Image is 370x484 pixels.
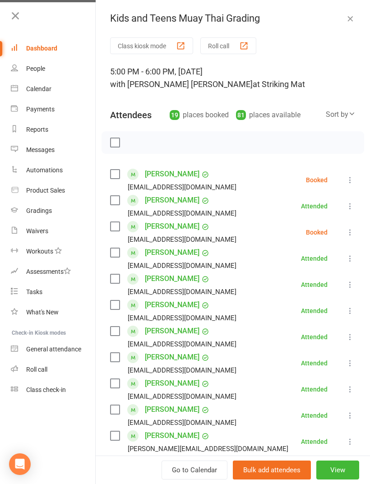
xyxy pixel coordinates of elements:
div: Tasks [26,288,42,295]
div: Attended [301,438,328,445]
a: Payments [11,99,96,120]
div: Product Sales [26,187,65,194]
div: 81 [236,110,246,120]
div: [EMAIL_ADDRESS][DOMAIN_NAME] [128,207,236,219]
div: [EMAIL_ADDRESS][DOMAIN_NAME] [128,181,236,193]
div: Attended [301,308,328,314]
div: Waivers [26,227,48,235]
div: Attended [301,255,328,262]
a: Waivers [11,221,96,241]
a: Roll call [11,360,96,380]
a: Reports [11,120,96,140]
a: [PERSON_NAME] [145,402,199,417]
div: Attended [301,334,328,340]
div: Attended [301,412,328,419]
div: Gradings [26,207,52,214]
a: [PERSON_NAME] [145,193,199,207]
a: Gradings [11,201,96,221]
a: What's New [11,302,96,323]
div: Dashboard [26,45,57,52]
div: [PERSON_NAME][EMAIL_ADDRESS][DOMAIN_NAME] [128,443,288,455]
a: Dashboard [11,38,96,59]
div: [EMAIL_ADDRESS][DOMAIN_NAME] [128,338,236,350]
a: [PERSON_NAME] [145,455,199,469]
button: Class kiosk mode [110,37,193,54]
a: [PERSON_NAME] [145,324,199,338]
span: with [PERSON_NAME] [PERSON_NAME] [110,79,253,89]
div: Assessments [26,268,71,275]
span: at Striking Mat [253,79,305,89]
div: What's New [26,309,59,316]
div: People [26,65,45,72]
a: [PERSON_NAME] [145,350,199,364]
a: Class kiosk mode [11,380,96,400]
button: Bulk add attendees [233,461,311,479]
div: Attended [301,360,328,366]
div: Attended [301,203,328,209]
div: Class check-in [26,386,66,393]
a: Go to Calendar [162,461,227,479]
div: General attendance [26,346,81,353]
a: [PERSON_NAME] [145,429,199,443]
div: places booked [170,109,229,121]
div: Attendees [110,109,152,121]
a: Calendar [11,79,96,99]
button: Roll call [200,37,256,54]
button: View [316,461,359,479]
a: Workouts [11,241,96,262]
div: 5:00 PM - 6:00 PM, [DATE] [110,65,356,91]
div: [EMAIL_ADDRESS][DOMAIN_NAME] [128,417,236,429]
div: Messages [26,146,55,153]
div: Sort by [326,109,356,120]
a: Messages [11,140,96,160]
a: General attendance kiosk mode [11,339,96,360]
div: [EMAIL_ADDRESS][DOMAIN_NAME] [128,260,236,272]
div: 19 [170,110,180,120]
div: Payments [26,106,55,113]
div: Calendar [26,85,51,92]
a: [PERSON_NAME] [145,298,199,312]
div: Workouts [26,248,53,255]
a: [PERSON_NAME] [145,167,199,181]
div: Booked [306,229,328,235]
a: [PERSON_NAME] [145,272,199,286]
div: [EMAIL_ADDRESS][DOMAIN_NAME] [128,286,236,298]
a: People [11,59,96,79]
div: [EMAIL_ADDRESS][DOMAIN_NAME] [128,364,236,376]
div: [EMAIL_ADDRESS][DOMAIN_NAME] [128,391,236,402]
a: [PERSON_NAME] [145,376,199,391]
a: [PERSON_NAME] [145,219,199,234]
div: Booked [306,177,328,183]
a: Assessments [11,262,96,282]
div: Automations [26,166,63,174]
div: Reports [26,126,48,133]
div: places available [236,109,301,121]
div: [EMAIL_ADDRESS][DOMAIN_NAME] [128,234,236,245]
div: [EMAIL_ADDRESS][DOMAIN_NAME] [128,312,236,324]
div: Roll call [26,366,47,373]
div: Kids and Teens Muay Thai Grading [96,13,370,24]
a: Tasks [11,282,96,302]
div: Open Intercom Messenger [9,453,31,475]
a: [PERSON_NAME] [145,245,199,260]
div: Attended [301,281,328,288]
div: Attended [301,386,328,392]
a: Automations [11,160,96,180]
a: Product Sales [11,180,96,201]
